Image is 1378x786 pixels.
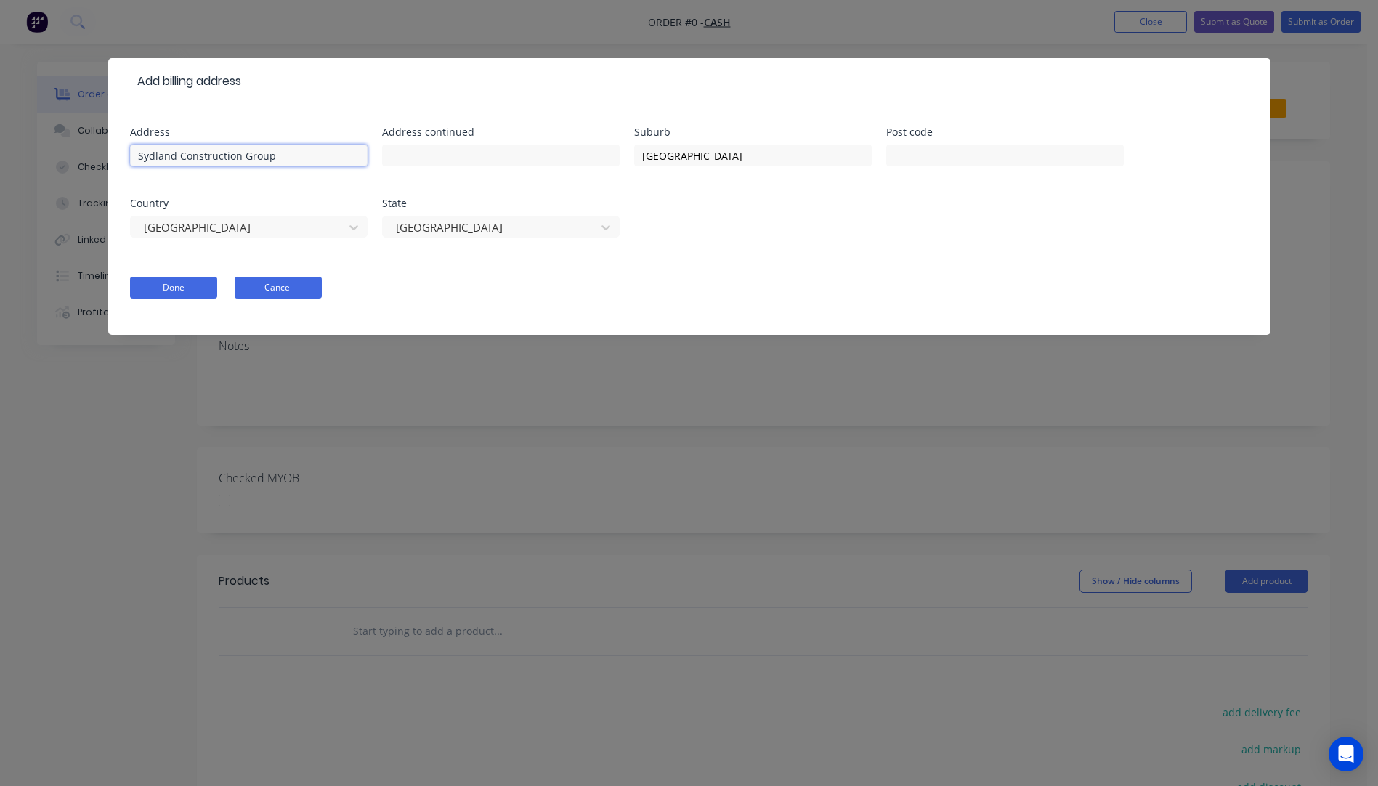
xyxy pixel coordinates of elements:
[130,198,368,208] div: Country
[382,127,620,137] div: Address continued
[1329,737,1363,771] div: Open Intercom Messenger
[130,73,241,90] div: Add billing address
[886,127,1124,137] div: Post code
[235,277,322,299] button: Cancel
[130,127,368,137] div: Address
[634,127,872,137] div: Suburb
[130,277,217,299] button: Done
[382,198,620,208] div: State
